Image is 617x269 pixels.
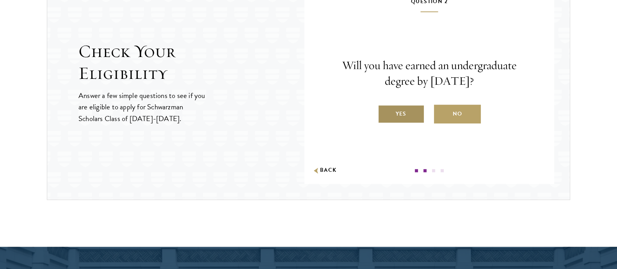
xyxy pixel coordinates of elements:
[434,105,481,123] label: No
[378,105,425,123] label: Yes
[78,90,206,124] p: Answer a few simple questions to see if you are eligible to apply for Schwarzman Scholars Class o...
[78,41,304,84] h2: Check Your Eligibility
[328,58,531,89] p: Will you have earned an undergraduate degree by [DATE]?
[312,166,337,175] button: Back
